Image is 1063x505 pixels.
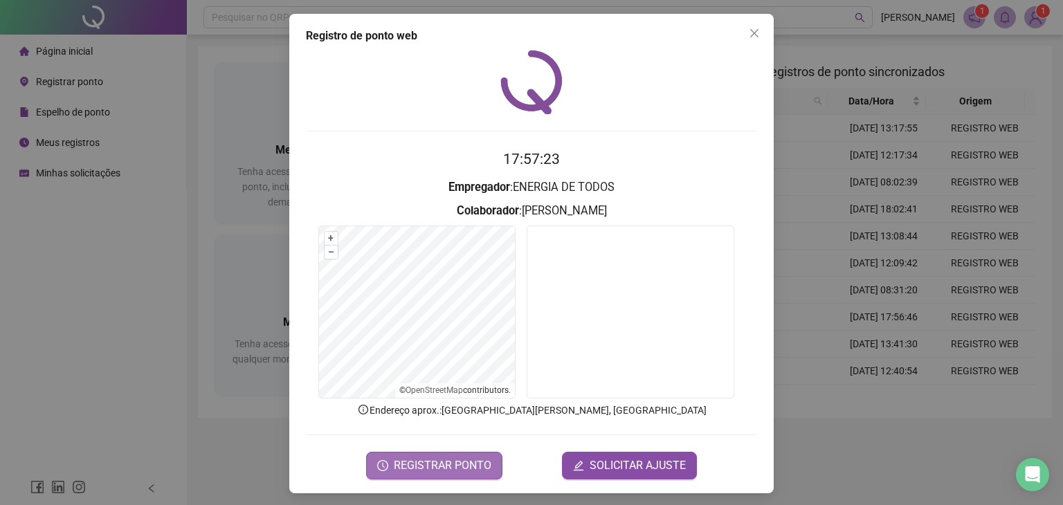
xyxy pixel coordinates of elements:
span: SOLICITAR AJUSTE [590,457,686,474]
span: edit [573,460,584,471]
button: – [325,246,338,259]
div: Registro de ponto web [306,28,757,44]
button: + [325,232,338,245]
div: Open Intercom Messenger [1016,458,1049,491]
strong: Empregador [448,181,510,194]
button: Close [743,22,765,44]
time: 17:57:23 [503,151,560,167]
button: REGISTRAR PONTO [366,452,502,479]
span: info-circle [357,403,370,416]
img: QRPoint [500,50,563,114]
span: clock-circle [377,460,388,471]
h3: : [PERSON_NAME] [306,202,757,220]
span: close [749,28,760,39]
button: editSOLICITAR AJUSTE [562,452,697,479]
p: Endereço aprox. : [GEOGRAPHIC_DATA][PERSON_NAME], [GEOGRAPHIC_DATA] [306,403,757,418]
a: OpenStreetMap [406,385,463,395]
h3: : ENERGIA DE TODOS [306,178,757,196]
span: REGISTRAR PONTO [394,457,491,474]
strong: Colaborador [457,204,519,217]
li: © contributors. [399,385,511,395]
